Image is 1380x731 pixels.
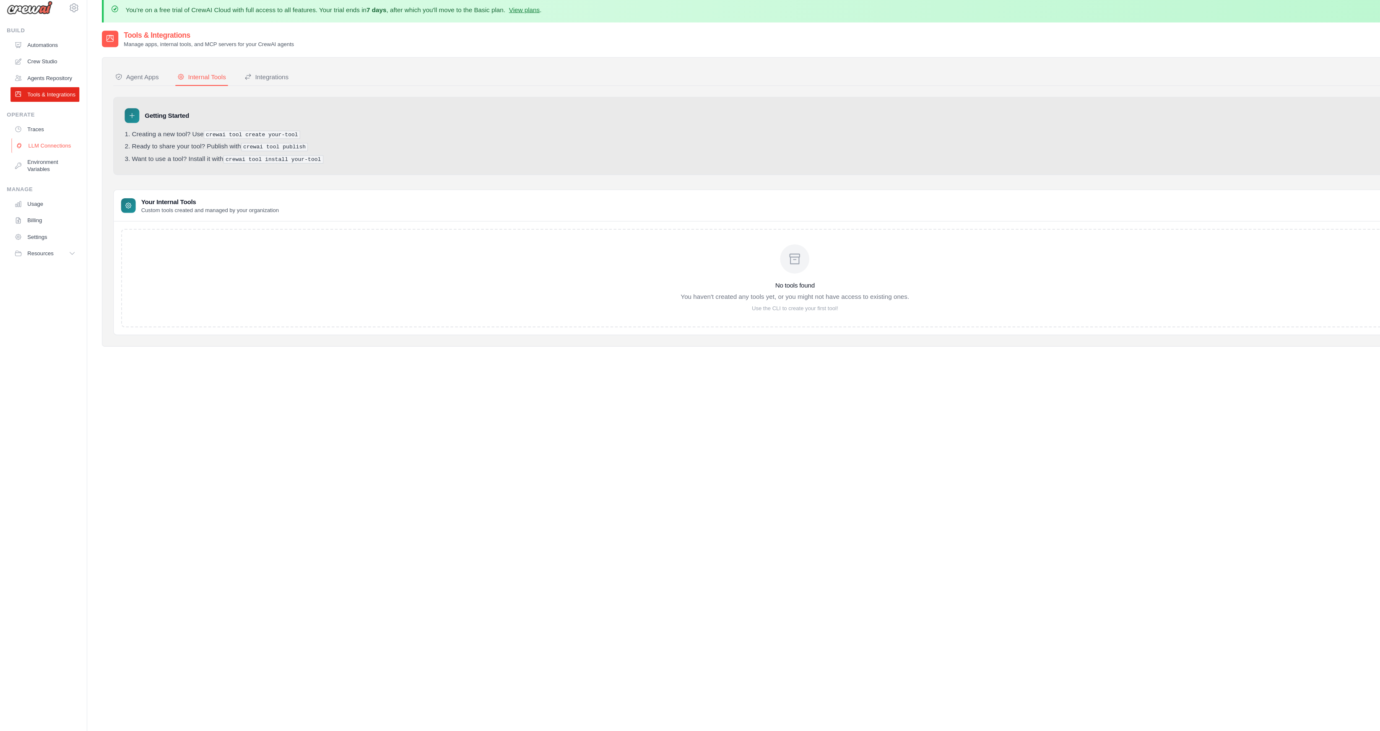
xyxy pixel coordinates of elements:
p: You're on a free trial of CrewAI Cloud with full access to all features. Your trial ends in , aft... [116,15,498,23]
a: Settings [10,221,73,235]
strong: 7 days [337,16,355,23]
p: Manage apps, internal tools, and MCP servers for your CrewAI agents [114,48,270,54]
div: Manage [7,181,73,188]
p: Custom tools created and managed by your organization [130,200,257,207]
pre: crewai tool install your-tool [205,153,297,161]
button: Internal Tools [161,73,210,89]
div: Agent Apps [106,77,146,85]
pre: crewai tool publish [222,142,283,149]
a: Usage [10,191,73,205]
h2: Tools & Integrations [114,38,270,48]
div: Integrations [225,77,265,85]
div: Operate [7,112,73,119]
a: Crew Studio [10,60,73,74]
pre: crewai tool create your-tool [187,130,276,138]
img: Logo [7,11,49,24]
p: You haven't created any tools yet, or you might not have access to existing ones. [625,278,835,287]
button: Integrations [223,73,267,89]
a: Environment Variables [10,153,73,173]
li: Want to use a tool? Install it with [115,153,1346,161]
p: Use the CLI to create your first tool! [625,290,835,297]
li: Ready to share your tool? Publish with [115,141,1346,149]
button: Logout [7,710,73,724]
div: Build [7,35,73,42]
button: Agent Apps [104,73,148,89]
a: View plans [468,16,496,23]
div: Internal Tools [163,77,208,85]
a: LLM Connections [11,137,74,151]
a: Billing [10,206,73,220]
button: Resources [10,236,73,250]
li: Creating a new tool? Use [115,130,1346,138]
a: Traces [10,122,73,136]
h3: No tools found [625,268,835,277]
h3: Your Internal Tools [130,192,257,200]
span: Logout [37,714,53,721]
a: Agents Repository [10,75,73,89]
a: Automations [10,45,73,59]
span: Resources [26,240,49,246]
a: Tools & Integrations [10,91,73,104]
h3: Getting Started [133,112,174,121]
